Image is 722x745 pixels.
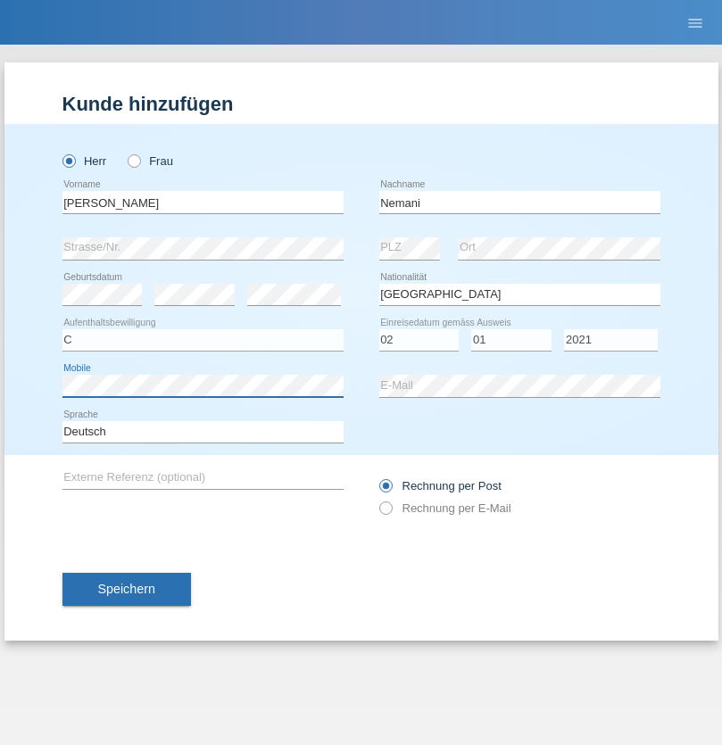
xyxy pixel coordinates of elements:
input: Frau [128,154,139,166]
label: Frau [128,154,173,168]
label: Rechnung per Post [379,479,502,493]
h1: Kunde hinzufügen [62,93,660,115]
a: menu [677,17,713,28]
input: Rechnung per Post [379,479,391,501]
input: Rechnung per E-Mail [379,501,391,524]
span: Speichern [98,582,155,596]
i: menu [686,14,704,32]
label: Herr [62,154,107,168]
button: Speichern [62,573,191,607]
input: Herr [62,154,74,166]
label: Rechnung per E-Mail [379,501,511,515]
